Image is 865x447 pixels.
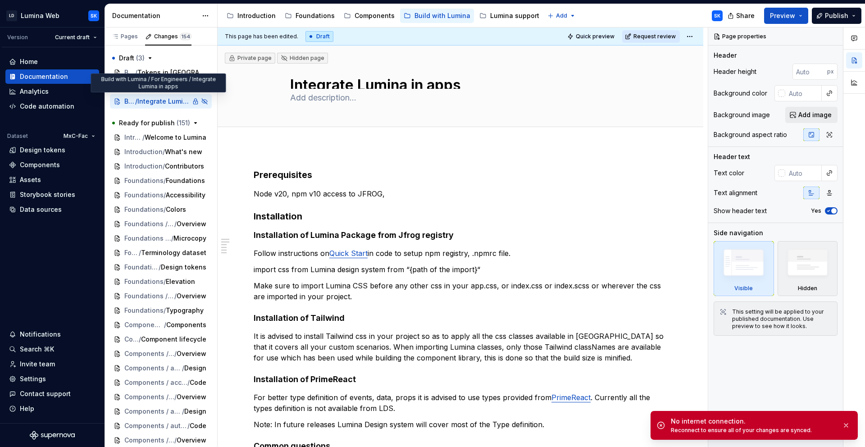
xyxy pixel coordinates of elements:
a: Settings [5,372,99,386]
span: Quick preview [576,33,615,40]
span: Introduction [124,147,163,156]
a: Assets [5,173,99,187]
div: Design tokens [20,146,65,155]
div: Reconnect to ensure all of your changes are synced. [671,427,835,434]
span: / [139,335,141,344]
span: Foundations / Content [124,248,139,257]
span: Overview [177,436,206,445]
span: What's new [165,147,202,156]
span: Foundations [124,306,164,315]
button: LDLumina WebSK [2,6,103,25]
a: PrimeReact [551,393,591,402]
div: Pages [112,33,138,40]
span: Components [166,320,206,329]
span: / [171,234,173,243]
div: Data sources [20,205,62,214]
div: Dataset [7,132,28,140]
div: Text alignment [714,188,757,197]
span: / [164,277,166,286]
span: Introduction [124,162,163,171]
span: / [164,205,166,214]
span: Code [190,421,206,430]
div: Changes [154,33,191,40]
button: Help [5,401,99,416]
input: Auto [792,64,827,80]
span: Draft [119,54,145,63]
a: Components / autoComplete/Overview [110,390,212,404]
span: / [174,392,177,401]
p: Node v20, npm v10 access to JFROG, [254,188,667,199]
a: Foundations/Accessibility [110,188,212,202]
a: Code automation [5,99,99,114]
span: / [182,364,184,373]
div: Visible [714,241,774,296]
span: Components / autoComplete [124,407,182,416]
div: Private page [228,55,272,62]
a: Components [5,158,99,172]
span: Component lifecycle [141,335,206,344]
a: Foundations / Content/Overview [110,217,212,231]
a: Foundations/Colors [110,202,212,217]
span: Colors [166,205,186,214]
p: import css from Lumina design system from “{path of the import}“ [254,264,667,275]
span: Foundations / Iconography [124,292,174,301]
span: ( 3 ) [136,54,145,62]
span: Code [190,378,206,387]
div: Notifications [20,330,61,339]
div: Lumina Web [21,11,59,20]
a: Foundations / Iconography/Overview [110,289,212,303]
a: Components / autoComplete/Code [110,419,212,433]
div: Components [355,11,395,20]
span: / [174,219,177,228]
div: Background aspect ratio [714,130,787,139]
div: Text color [714,169,744,178]
h3: Installation [254,210,667,223]
span: Components / accordion [124,364,182,373]
div: Header [714,51,737,60]
div: Visible [734,285,753,292]
label: Yes [811,207,821,214]
span: Request review [633,33,676,40]
span: ( 151 ) [177,119,190,127]
a: Quick Start [329,249,368,258]
span: 154 [180,33,191,40]
span: Components / autoComplete [124,421,187,430]
a: Data sources [5,202,99,217]
div: Documentation [112,11,197,20]
a: Introduction/What's new [110,145,212,159]
button: Request review [622,30,680,43]
span: Integrate Lumina in apps [137,97,190,106]
input: Auto [785,165,822,181]
span: Build with Lumina / For Engineers [124,97,135,106]
span: Elevation [166,277,195,286]
h3: Prerequisites [254,169,667,181]
span: MxC-Fac [64,132,88,140]
span: Foundations [124,277,164,286]
div: Draft [305,31,333,42]
div: Lumina support [490,11,539,20]
span: Build with Lumina / For Engineers [124,68,135,77]
span: Foundations [124,205,164,214]
p: It is advised to install Tailwind css in your project so as to apply all the css classes availabl... [254,331,667,363]
span: Foundations / Content [124,219,174,228]
a: Documentation [5,69,99,84]
span: / [135,97,137,106]
svg: Supernova Logo [30,431,75,440]
p: For better type definition of events, data, props it is advised to use types provided from . Curr... [254,392,667,414]
div: Version [7,34,28,41]
a: Foundations/Elevation [110,274,212,289]
span: Foundations [166,176,205,185]
div: Assets [20,175,41,184]
div: This setting will be applied to your published documentation. Use preview to see how it looks. [732,308,832,330]
a: Build with Lumina / For Engineers/Integrate Lumina in apps [110,94,212,109]
span: / [163,162,165,171]
span: / [164,320,166,329]
a: Build with Lumina / For Engineers/Tokens in [GEOGRAPHIC_DATA] [110,65,212,80]
button: Ready for publish (151) [110,116,212,130]
span: This page has been edited. [225,33,298,40]
a: Components / accordion/Design [110,361,212,375]
div: Background image [714,110,770,119]
span: Components [124,320,164,329]
a: Lumina support [476,9,543,23]
h4: Installation of Tailwind [254,313,667,324]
